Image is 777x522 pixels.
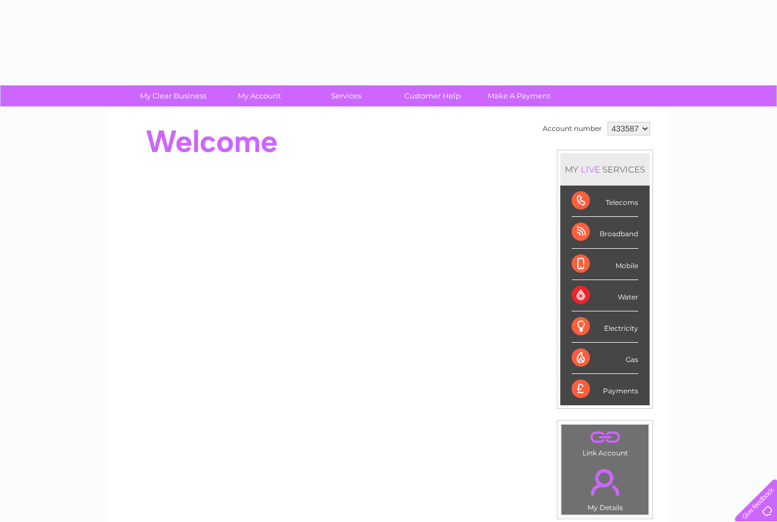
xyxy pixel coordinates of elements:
[561,459,649,515] td: My Details
[572,311,638,343] div: Electricity
[561,424,649,460] td: Link Account
[540,119,605,138] td: Account number
[572,186,638,217] div: Telecoms
[572,249,638,280] div: Mobile
[572,343,638,374] div: Gas
[299,85,393,106] a: Services
[564,428,646,447] a: .
[213,85,307,106] a: My Account
[126,85,220,106] a: My Clear Business
[578,164,602,175] div: LIVE
[572,374,638,405] div: Payments
[572,280,638,311] div: Water
[572,217,638,248] div: Broadband
[472,85,566,106] a: Make A Payment
[564,462,646,502] a: .
[386,85,480,106] a: Customer Help
[560,153,650,186] div: MY SERVICES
